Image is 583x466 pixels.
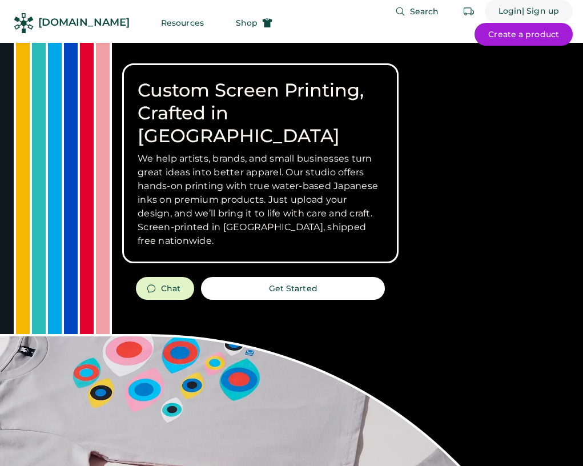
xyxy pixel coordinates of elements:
div: | Sign up [522,6,559,17]
span: Search [410,7,439,15]
button: Get Started [201,277,385,300]
div: [DOMAIN_NAME] [38,15,130,30]
img: Rendered Logo - Screens [14,13,34,33]
button: Shop [222,11,286,34]
h1: Custom Screen Printing, Crafted in [GEOGRAPHIC_DATA] [138,79,383,147]
button: Chat [136,277,194,300]
span: Shop [236,19,258,27]
button: Resources [147,11,218,34]
h3: We help artists, brands, and small businesses turn great ideas into better apparel. Our studio of... [138,152,383,248]
button: Create a product [475,23,573,46]
div: Login [498,6,522,17]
